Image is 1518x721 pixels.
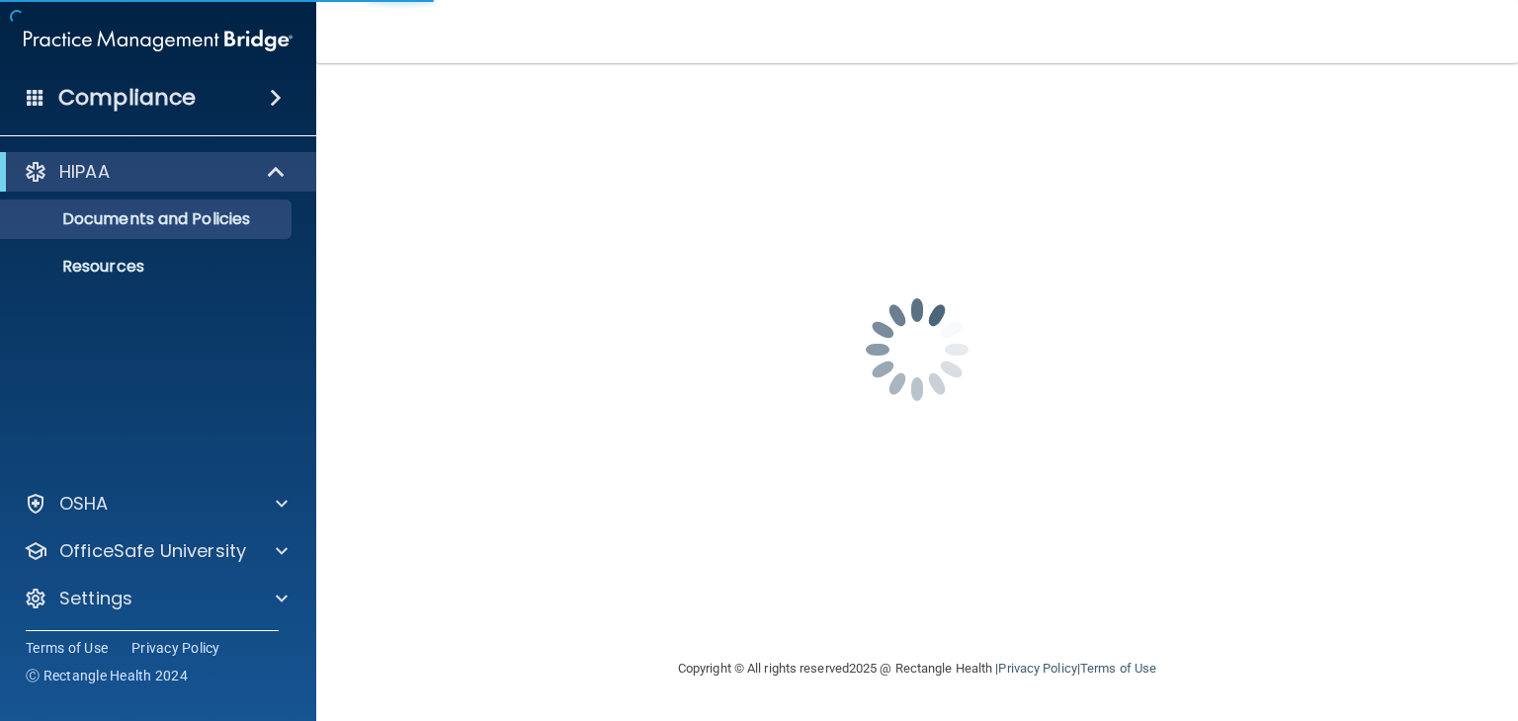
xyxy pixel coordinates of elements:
[26,666,188,685] span: Ⓒ Rectangle Health 2024
[556,637,1278,700] div: Copyright © All rights reserved 2025 @ Rectangle Health | |
[998,661,1076,676] a: Privacy Policy
[59,539,246,563] p: OfficeSafe University
[24,587,288,610] a: Settings
[24,21,293,60] img: PMB logo
[1080,661,1156,676] a: Terms of Use
[59,587,132,610] p: Settings
[818,251,1016,448] img: spinner.e123f6fc.gif
[24,492,288,516] a: OSHA
[13,209,283,229] p: Documents and Policies
[24,160,287,184] a: HIPAA
[59,160,110,184] p: HIPAA
[24,539,288,563] a: OfficeSafe University
[13,257,283,277] p: Resources
[131,638,220,658] a: Privacy Policy
[58,84,196,112] h4: Compliance
[59,492,109,516] p: OSHA
[26,638,108,658] a: Terms of Use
